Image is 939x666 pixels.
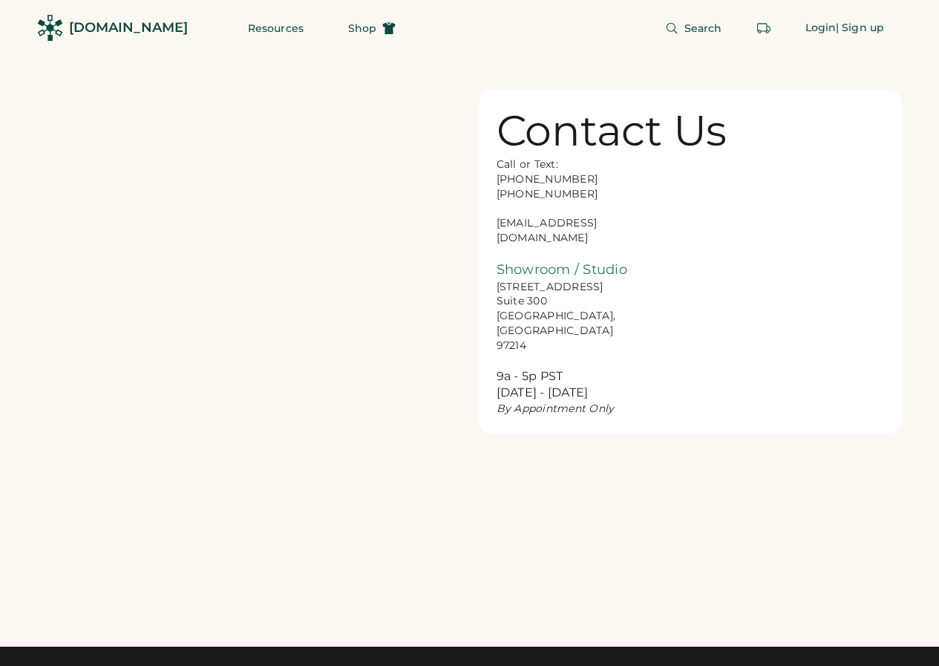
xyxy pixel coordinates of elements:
[497,157,645,417] div: Call or Text: [PHONE_NUMBER] [PHONE_NUMBER] [EMAIL_ADDRESS][DOMAIN_NAME] [STREET_ADDRESS] Suite 3...
[497,261,627,278] font: Showroom / Studio
[684,23,722,33] span: Search
[647,13,740,43] button: Search
[749,13,779,43] button: Retrieve an order
[69,19,188,37] div: [DOMAIN_NAME]
[805,21,837,36] div: Login
[230,13,321,43] button: Resources
[37,15,63,41] img: Rendered Logo - Screens
[497,402,615,415] em: By Appointment Only
[348,23,376,33] span: Shop
[497,107,727,154] div: Contact Us
[497,369,589,400] font: 9a - 5p PST [DATE] - [DATE]
[836,21,884,36] div: | Sign up
[330,13,413,43] button: Shop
